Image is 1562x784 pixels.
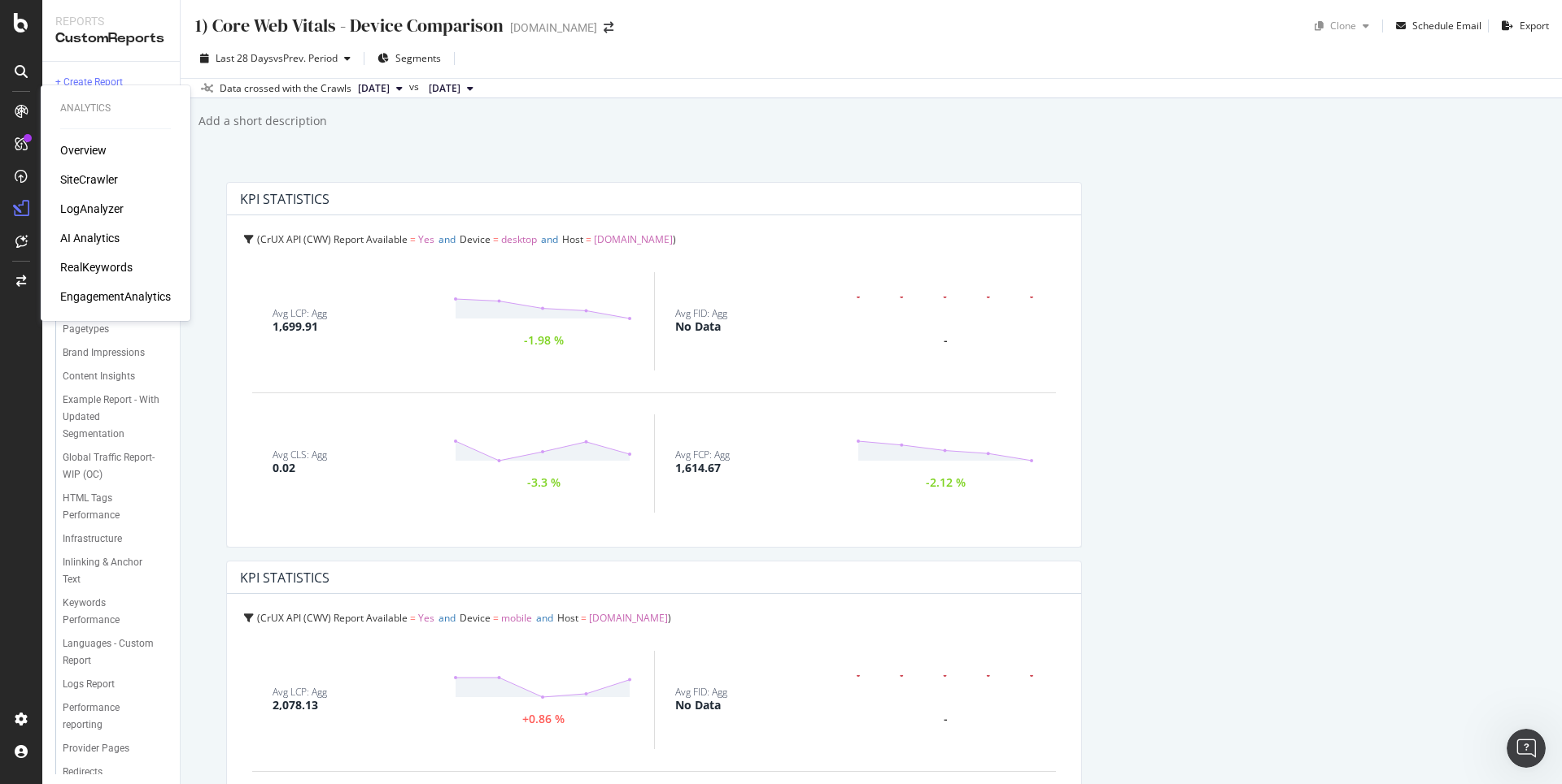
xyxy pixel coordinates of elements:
[522,714,565,725] div: +0.86 %
[589,611,668,625] span: [DOMAIN_NAME]
[63,344,145,362] div: Brand Impressions
[586,232,591,246] span: =
[501,611,532,625] span: mobile
[197,113,327,129] div: Add a short description
[675,318,721,335] div: No Data
[63,595,168,629] a: Keywords Performance
[675,450,730,460] div: Avg FCP: Agg
[60,102,171,115] div: Analytics
[1507,729,1546,768] iframe: Intercom live chat
[63,554,168,588] a: Inlinking & Anchor Text
[273,318,318,335] div: 1,699.91
[63,531,168,548] a: Infrastructure
[55,13,167,29] div: Reports
[63,764,103,781] div: Redirects
[240,191,329,207] div: KPI STATISTICS
[63,392,168,443] a: Example Report - With Updated Segmentation
[60,259,133,275] a: RealKeywords
[536,611,553,625] span: and
[557,611,578,625] span: Host
[63,449,157,483] div: Global Traffic Report- WIP (OC)
[63,676,168,693] a: Logs Report
[510,19,597,36] div: [DOMAIN_NAME]
[944,714,948,725] div: -
[273,450,327,460] div: Avg CLS: Agg
[460,611,491,625] span: Device
[63,676,115,693] div: Logs Report
[63,635,156,669] div: Languages - Custom Report
[527,478,561,488] div: -3.3 %
[63,700,168,734] a: Performance reporting
[1308,13,1376,39] button: Clone
[581,611,587,625] span: =
[194,13,504,38] div: 1) Core Web Vitals - Device Comparison
[273,460,295,476] div: 0.02
[60,230,120,246] a: AI Analytics
[944,336,948,346] div: -
[60,201,124,217] a: LogAnalyzer
[438,232,456,246] span: and
[604,22,613,33] div: arrow-right-arrow-left
[501,232,537,246] span: desktop
[60,171,118,188] a: SiteCrawler
[675,697,721,713] div: No Data
[63,449,168,483] a: Global Traffic Report- WIP (OC)
[422,79,480,98] button: [DATE]
[63,368,168,385] a: Content Insights
[493,611,499,625] span: =
[260,232,408,246] span: CrUX API (CWV) Report Available
[63,368,135,385] div: Content Insights
[1412,19,1481,32] div: Schedule Email
[55,74,168,91] a: + Create Report
[1390,13,1481,39] button: Schedule Email
[220,81,351,96] div: Data crossed with the Crawls
[541,232,558,246] span: and
[60,288,171,305] a: EngagementAnalytics
[675,460,721,476] div: 1,614.67
[63,595,154,629] div: Keywords Performance
[438,611,456,625] span: and
[460,232,491,246] span: Device
[63,700,154,734] div: Performance reporting
[371,45,447,71] button: Segments
[594,232,673,246] span: [DOMAIN_NAME]
[418,611,434,625] span: Yes
[55,74,123,91] div: + Create Report
[1330,19,1356,32] div: Clone
[409,80,422,94] span: vs
[63,490,155,524] div: HTML Tags Performance
[410,611,416,625] span: =
[493,232,499,246] span: =
[240,570,329,586] div: KPI STATISTICS
[351,79,409,98] button: [DATE]
[524,336,564,346] div: -1.98 %
[63,635,168,669] a: Languages - Custom Report
[194,45,357,71] button: Last 28 DaysvsPrev. Period
[410,232,416,246] span: =
[273,697,318,713] div: 2,078.13
[63,764,168,781] a: Redirects
[226,182,1082,548] div: KPI STATISTICSCrUX API (CWV) Report Available = YesandDevice = desktopandHost = [DOMAIN_NAME]Avg ...
[1520,19,1549,32] div: Export
[63,344,168,362] a: Brand Impressions
[63,740,129,757] div: Provider Pages
[63,740,168,757] a: Provider Pages
[562,232,583,246] span: Host
[216,51,273,65] span: Last 28 Days
[63,531,122,548] div: Infrastructure
[273,687,327,697] div: Avg LCP: Agg
[63,490,168,524] a: HTML Tags Performance
[675,687,727,697] div: Avg FID: Agg
[429,81,460,96] span: 2025 Sep. 4th
[395,51,441,65] span: Segments
[60,142,107,158] a: Overview
[273,51,338,65] span: vs Prev. Period
[418,232,434,246] span: Yes
[675,309,727,318] div: Avg FID: Agg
